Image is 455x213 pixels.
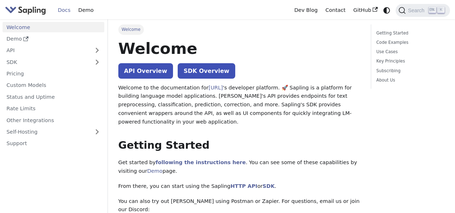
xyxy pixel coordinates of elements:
[54,5,74,16] a: Docs
[118,24,144,34] span: Welcome
[376,30,442,37] a: Getting Started
[376,77,442,84] a: About Us
[396,4,450,17] button: Search (Ctrl+K)
[3,92,104,102] a: Status and Uptime
[3,57,90,67] a: SDK
[3,115,104,125] a: Other Integrations
[90,57,104,67] button: Expand sidebar category 'SDK'
[118,24,360,34] nav: Breadcrumbs
[156,159,246,165] a: following the instructions here
[118,63,173,79] a: API Overview
[3,34,104,44] a: Demo
[3,22,104,32] a: Welcome
[74,5,97,16] a: Demo
[376,48,442,55] a: Use Cases
[231,183,258,189] a: HTTP API
[90,45,104,56] button: Expand sidebar category 'API'
[3,45,90,56] a: API
[3,138,104,149] a: Support
[376,68,442,74] a: Subscribing
[322,5,350,16] a: Contact
[3,103,104,114] a: Rate Limits
[5,5,49,15] a: Sapling.ai
[406,8,429,13] span: Search
[3,80,104,91] a: Custom Models
[376,58,442,65] a: Key Principles
[147,168,163,174] a: Demo
[349,5,381,16] a: GitHub
[118,139,360,152] h2: Getting Started
[382,5,392,15] button: Switch between dark and light mode (currently system mode)
[118,39,360,58] h1: Welcome
[178,63,235,79] a: SDK Overview
[3,127,104,137] a: Self-Hosting
[263,183,274,189] a: SDK
[209,85,223,91] a: [URL]
[118,158,360,176] p: Get started by . You can see some of these capabilities by visiting our page.
[118,84,360,126] p: Welcome to the documentation for 's developer platform. 🚀 Sapling is a platform for building lang...
[437,7,445,13] kbd: K
[3,69,104,79] a: Pricing
[5,5,46,15] img: Sapling.ai
[290,5,321,16] a: Dev Blog
[118,182,360,191] p: From there, you can start using the Sapling or .
[376,39,442,46] a: Code Examples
